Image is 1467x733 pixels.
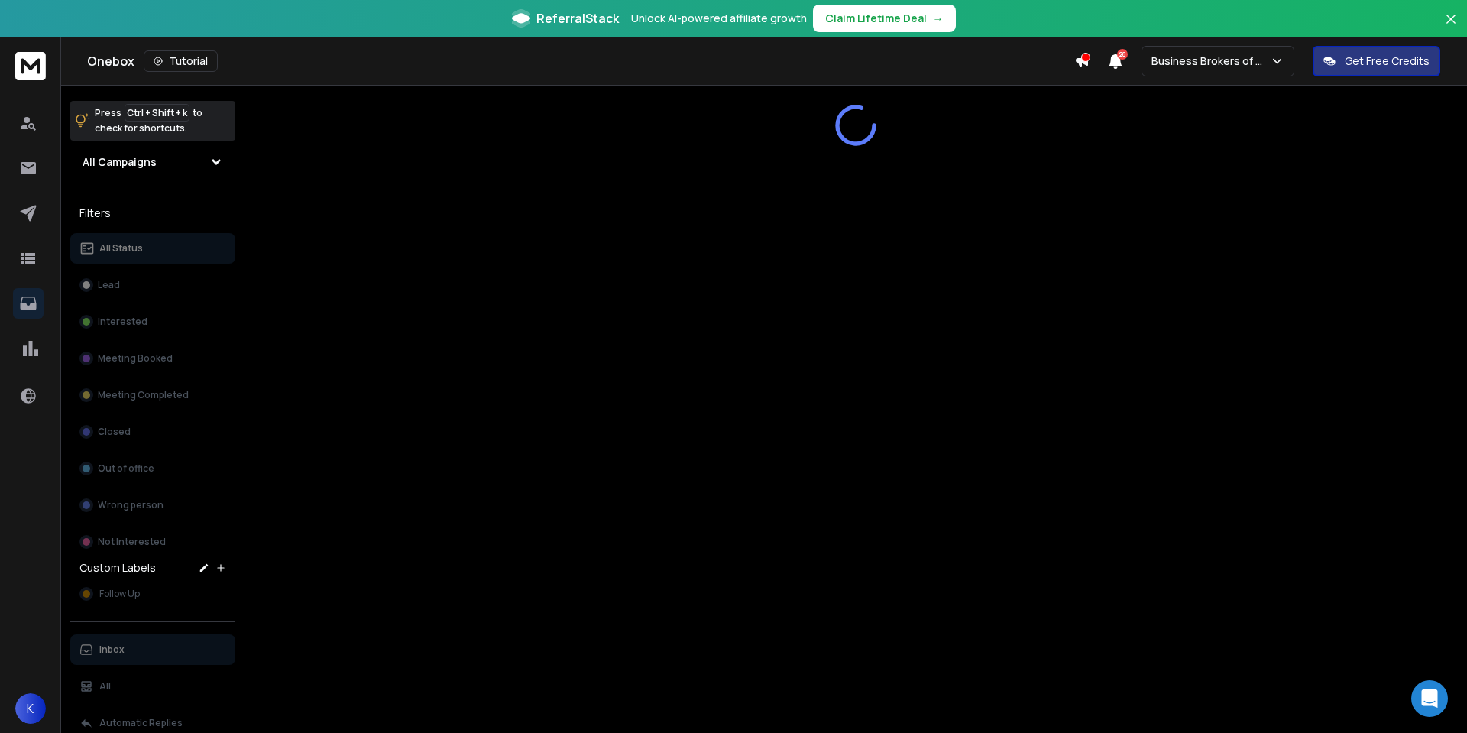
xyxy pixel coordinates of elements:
h3: Filters [70,203,235,224]
button: Close banner [1441,9,1461,46]
button: Tutorial [144,50,218,72]
h3: Custom Labels [79,560,156,576]
span: Ctrl + Shift + k [125,104,189,122]
p: Business Brokers of AZ [1151,54,1270,69]
p: Unlock AI-powered affiliate growth [631,11,807,26]
span: ReferralStack [536,9,619,28]
h1: All Campaigns [83,154,157,170]
button: Claim Lifetime Deal→ [813,5,956,32]
span: → [933,11,944,26]
button: All Campaigns [70,147,235,177]
div: Onebox [87,50,1074,72]
button: Get Free Credits [1313,46,1440,76]
p: Get Free Credits [1345,54,1430,69]
div: Open Intercom Messenger [1411,680,1448,717]
p: Press to check for shortcuts. [95,105,202,136]
span: 26 [1117,49,1128,60]
button: K [15,693,46,724]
